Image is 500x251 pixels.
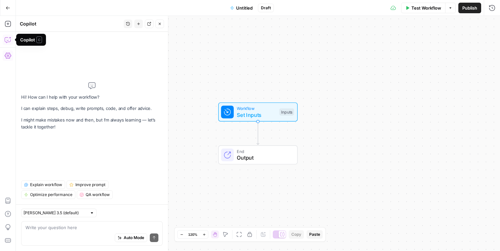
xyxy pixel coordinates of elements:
[21,190,75,199] button: Optimize performance
[196,102,319,122] div: WorkflowSet InputsInputs
[86,192,110,198] span: QA workflow
[21,117,163,130] p: I might make mistakes now and then, but I’m always learning — let’s tackle it together!
[291,231,301,237] span: Copy
[30,192,72,198] span: Optimize performance
[236,5,253,11] span: Untitled
[458,3,481,13] button: Publish
[196,145,319,165] div: EndOutput
[188,232,197,237] span: 120%
[226,3,257,13] button: Untitled
[20,21,122,27] div: Copilot
[21,94,163,101] p: Hi! How can I help with your workflow?
[289,230,304,239] button: Copy
[309,231,320,237] span: Paste
[77,190,113,199] button: QA workflow
[20,36,42,43] div: Copilot
[237,154,291,162] span: Output
[23,210,87,216] input: Claude Sonnet 3.5 (default)
[462,5,477,11] span: Publish
[411,5,441,11] span: Test Workflow
[30,182,62,188] span: Explain workflow
[115,233,147,242] button: Auto Mode
[36,36,42,43] span: C
[21,105,163,112] p: I can explain steps, debug, write prompts, code, and offer advice.
[401,3,445,13] button: Test Workflow
[237,111,276,119] span: Set Inputs
[75,182,105,188] span: Improve prompt
[66,180,108,189] button: Improve prompt
[21,180,65,189] button: Explain workflow
[279,108,294,116] div: Inputs
[261,5,271,11] span: Draft
[237,148,291,154] span: End
[307,230,323,239] button: Paste
[237,105,276,112] span: Workflow
[124,235,144,241] span: Auto Mode
[257,122,259,145] g: Edge from start to end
